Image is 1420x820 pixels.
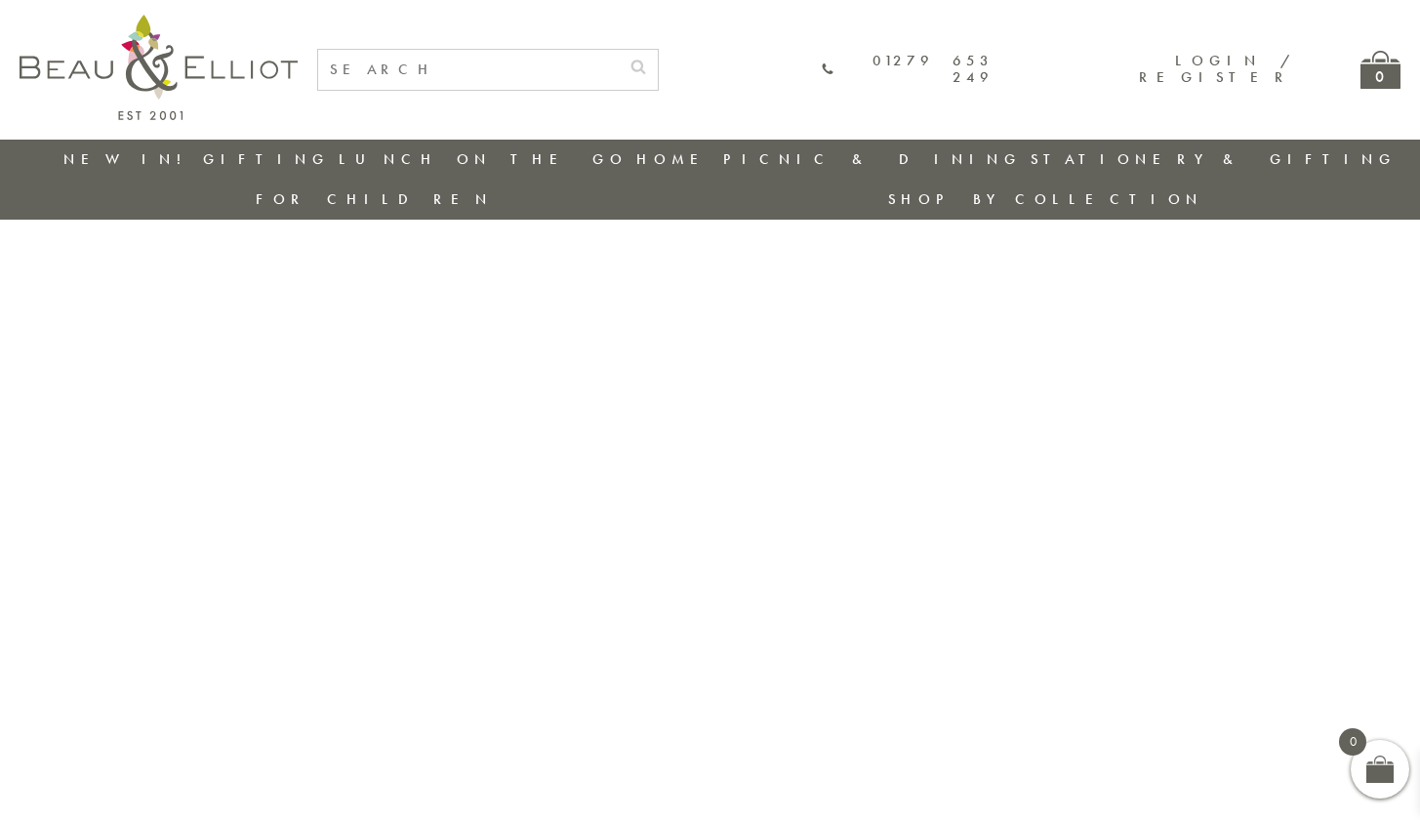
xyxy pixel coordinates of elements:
[822,53,994,87] a: 01279 653 249
[339,149,628,169] a: Lunch On The Go
[256,189,493,209] a: For Children
[203,149,330,169] a: Gifting
[63,149,194,169] a: New in!
[1339,728,1366,756] span: 0
[1360,51,1400,89] a: 0
[636,149,714,169] a: Home
[1031,149,1397,169] a: Stationery & Gifting
[723,149,1022,169] a: Picnic & Dining
[888,189,1203,209] a: Shop by collection
[20,15,298,120] img: logo
[1139,51,1292,87] a: Login / Register
[318,50,619,90] input: SEARCH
